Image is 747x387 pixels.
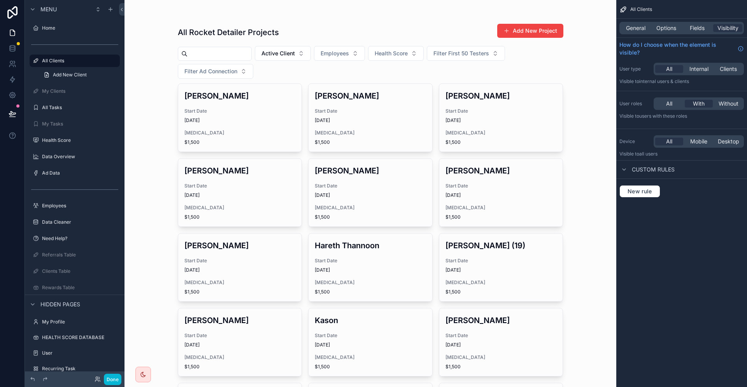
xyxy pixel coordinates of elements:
[619,151,744,157] p: Visible to
[30,331,120,344] a: HEALTH SCORE DATABASE
[30,167,120,179] a: Ad Data
[30,281,120,294] a: Rewards Table
[42,235,118,242] label: Need Help?
[30,265,120,277] a: Clients Table
[630,6,652,12] span: All Clients
[619,41,744,57] a: How do I choose when the element is visible?
[30,134,120,147] a: Health Score
[666,65,672,73] span: All
[30,316,120,328] a: My Profile
[690,24,705,32] span: Fields
[619,41,735,57] span: How do I choose when the element is visible?
[40,5,57,13] span: Menu
[656,24,676,32] span: Options
[42,268,118,274] label: Clients Table
[30,232,120,245] a: Need Help?
[30,22,120,34] a: Home
[624,188,655,195] span: New rule
[666,138,672,145] span: All
[30,85,120,97] a: My Clients
[619,78,744,85] p: Visible to
[30,362,120,375] a: Recurring Task
[30,216,120,228] a: Data Cleaner
[104,374,121,385] button: Done
[619,138,651,145] label: Device
[42,58,115,64] label: All Clients
[42,104,118,111] label: All Tasks
[42,121,118,127] label: My Tasks
[30,150,120,163] a: Data Overview
[42,88,118,94] label: My Clients
[626,24,645,32] span: General
[718,138,739,145] span: Desktop
[42,170,118,176] label: Ad Data
[619,101,651,107] label: User roles
[30,249,120,261] a: Referrals Table
[639,113,687,119] span: Users with these roles
[666,100,672,108] span: All
[619,185,660,198] button: New rule
[30,55,120,67] a: All Clients
[42,285,118,291] label: Rewards Table
[632,166,675,173] span: Custom rules
[30,200,120,212] a: Employees
[619,66,651,72] label: User type
[42,366,118,372] label: Recurring Task
[40,300,80,308] span: Hidden pages
[42,219,118,225] label: Data Cleaner
[619,113,744,119] p: Visible to
[42,319,118,325] label: My Profile
[30,347,120,359] a: User
[639,151,658,157] span: all users
[42,137,118,143] label: Health Score
[39,69,120,81] a: Add New Client
[719,100,738,108] span: Without
[639,78,689,84] span: Internal users & clients
[690,138,707,145] span: Mobile
[30,101,120,114] a: All Tasks
[693,100,705,108] span: With
[42,334,118,341] label: HEALTH SCORE DATABASE
[30,118,120,130] a: My Tasks
[42,350,118,356] label: User
[42,203,118,209] label: Employees
[42,25,118,31] label: Home
[53,72,87,78] span: Add New Client
[717,24,738,32] span: Visibility
[42,252,118,258] label: Referrals Table
[689,65,708,73] span: Internal
[720,65,737,73] span: Clients
[42,154,118,160] label: Data Overview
